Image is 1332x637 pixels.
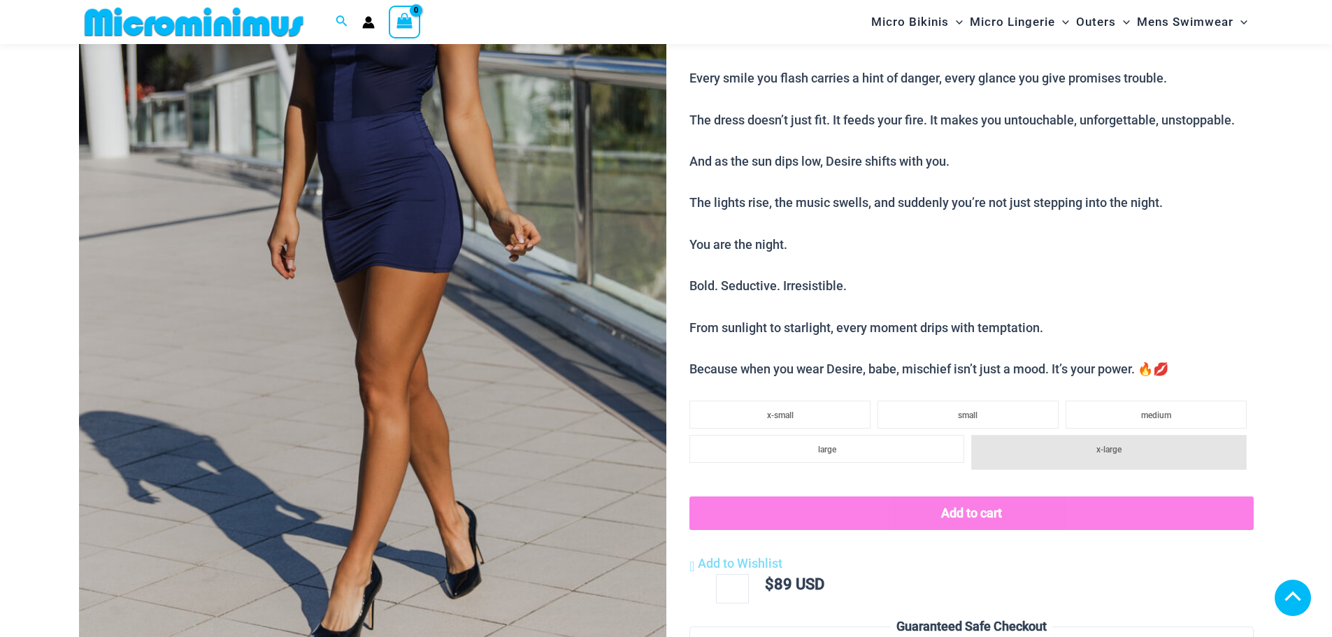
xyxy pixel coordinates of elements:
span: large [818,445,836,455]
span: small [958,410,977,420]
li: x-small [689,401,871,429]
a: View Shopping Cart, empty [389,6,421,38]
span: Add to Wishlist [698,556,782,571]
nav: Site Navigation [866,2,1254,42]
a: Micro LingerieMenu ToggleMenu Toggle [966,4,1073,40]
span: Outers [1076,4,1116,40]
span: Menu Toggle [1055,4,1069,40]
span: medium [1141,410,1171,420]
img: MM SHOP LOGO FLAT [79,6,309,38]
a: Mens SwimwearMenu ToggleMenu Toggle [1133,4,1251,40]
span: x-small [767,410,794,420]
a: OutersMenu ToggleMenu Toggle [1073,4,1133,40]
a: Micro BikinisMenu ToggleMenu Toggle [868,4,966,40]
a: Add to Wishlist [689,553,782,574]
span: Micro Bikinis [871,4,949,40]
li: medium [1066,401,1247,429]
a: Account icon link [362,16,375,29]
span: x-large [1096,445,1122,455]
legend: Guaranteed Safe Checkout [891,616,1052,637]
li: large [689,435,964,463]
li: small [878,401,1059,429]
bdi: 89 USD [765,575,824,593]
span: Menu Toggle [1116,4,1130,40]
span: Menu Toggle [1233,4,1247,40]
span: Menu Toggle [949,4,963,40]
li: x-large [971,435,1246,470]
a: Search icon link [336,13,348,31]
input: Product quantity [716,574,749,603]
button: Add to cart [689,496,1253,530]
span: $ [765,575,774,593]
span: Mens Swimwear [1137,4,1233,40]
span: Micro Lingerie [970,4,1055,40]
